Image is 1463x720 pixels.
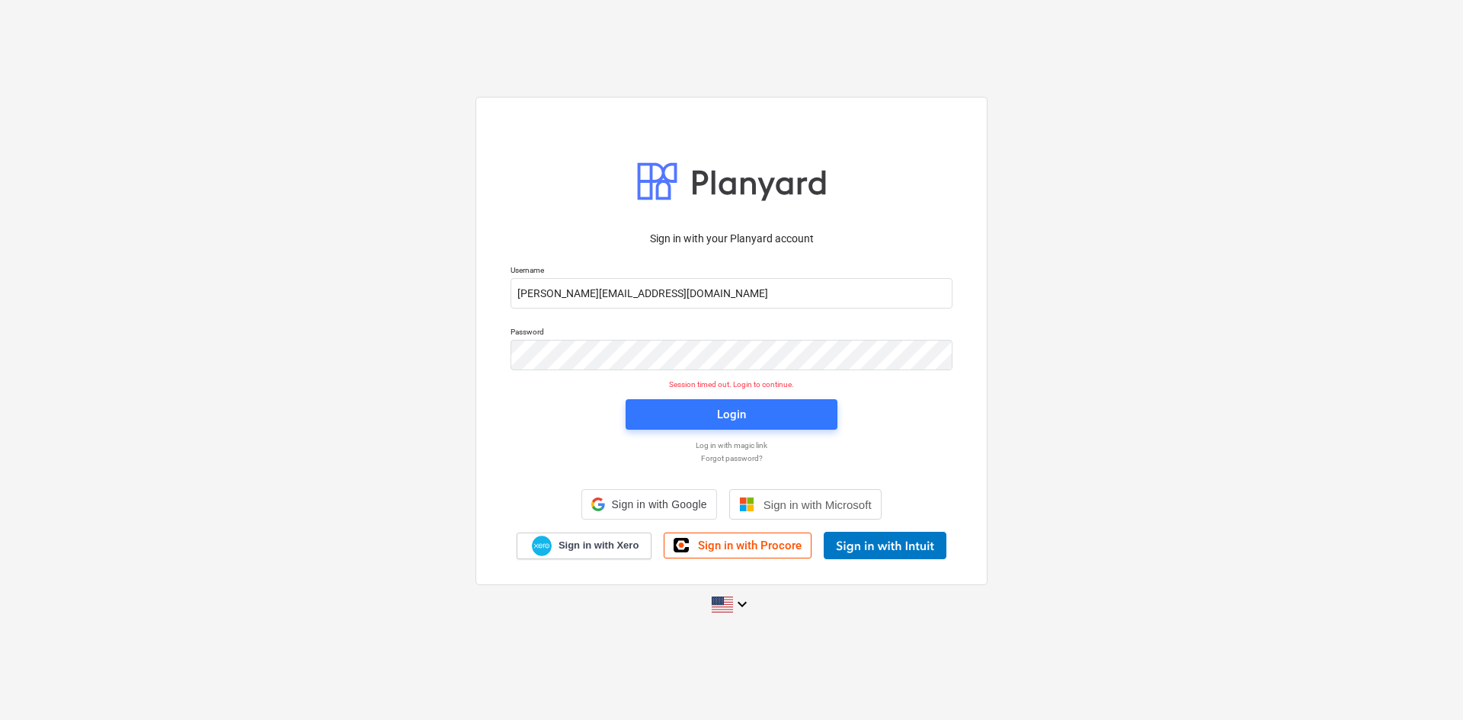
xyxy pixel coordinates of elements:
[532,536,552,556] img: Xero logo
[698,539,802,552] span: Sign in with Procore
[517,533,652,559] a: Sign in with Xero
[611,498,706,510] span: Sign in with Google
[664,533,812,558] a: Sign in with Procore
[503,440,960,450] a: Log in with magic link
[559,539,639,552] span: Sign in with Xero
[511,265,952,278] p: Username
[511,231,952,247] p: Sign in with your Planyard account
[764,498,872,511] span: Sign in with Microsoft
[626,399,837,430] button: Login
[717,405,746,424] div: Login
[733,595,751,613] i: keyboard_arrow_down
[503,453,960,463] a: Forgot password?
[511,327,952,340] p: Password
[739,497,754,512] img: Microsoft logo
[581,489,716,520] div: Sign in with Google
[501,379,962,389] p: Session timed out. Login to continue.
[511,278,952,309] input: Username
